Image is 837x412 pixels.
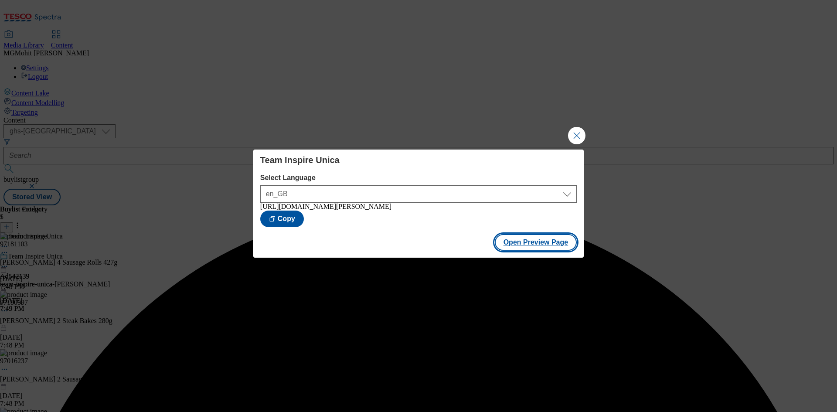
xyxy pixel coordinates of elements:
[568,127,585,144] button: Close Modal
[260,203,577,211] div: [URL][DOMAIN_NAME][PERSON_NAME]
[260,174,577,182] label: Select Language
[495,234,577,251] button: Open Preview Page
[260,155,577,165] h4: Team Inspire Unica
[253,150,584,258] div: Modal
[260,211,304,227] button: Copy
